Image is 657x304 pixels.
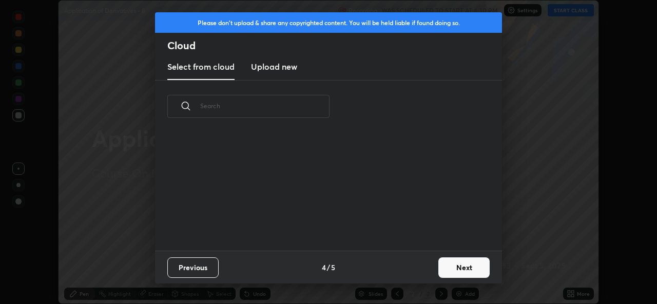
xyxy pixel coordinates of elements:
h3: Select from cloud [167,60,235,73]
button: Next [438,257,490,278]
h4: 4 [322,262,326,273]
h2: Cloud [167,39,502,52]
input: Search [200,84,330,128]
h4: / [327,262,330,273]
h4: 5 [331,262,335,273]
div: Please don't upload & share any copyrighted content. You will be held liable if found doing so. [155,12,502,33]
button: Previous [167,257,219,278]
h3: Upload new [251,60,297,73]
